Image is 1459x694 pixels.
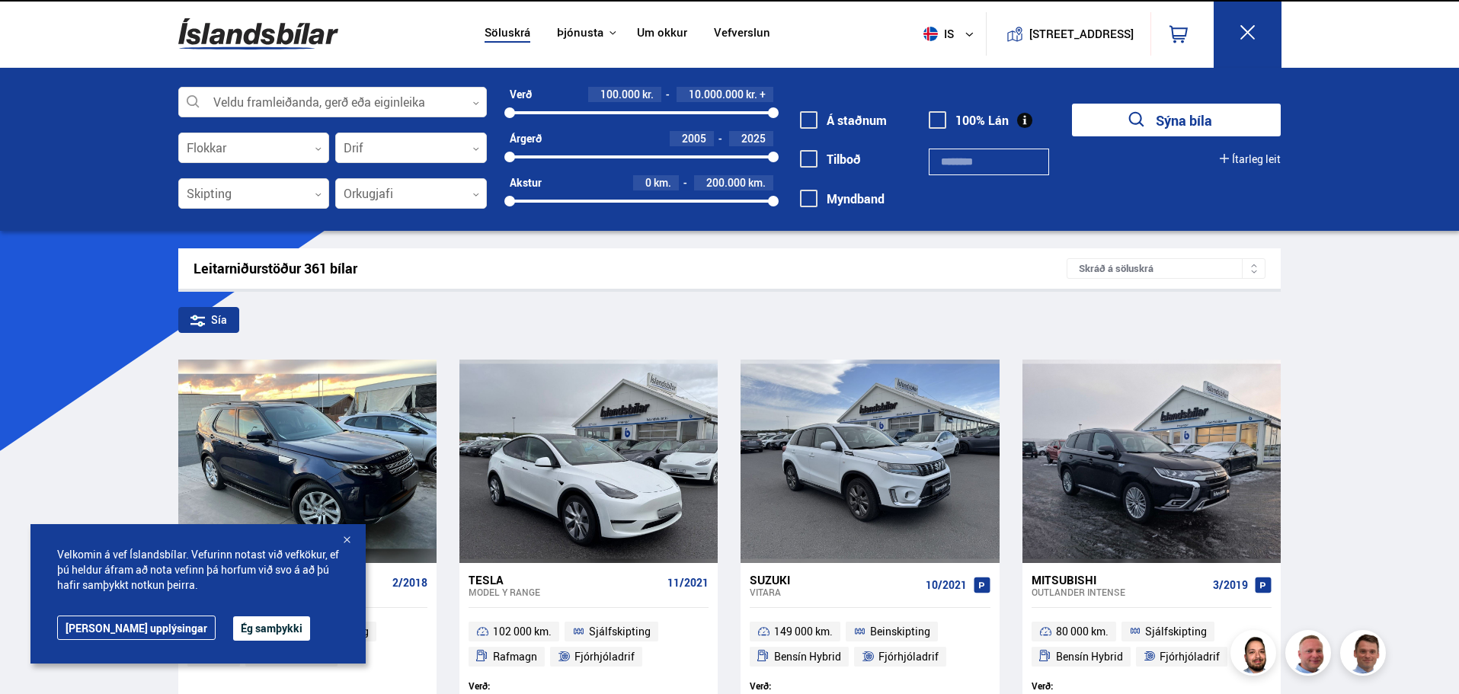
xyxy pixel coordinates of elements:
a: Um okkur [637,26,687,42]
span: Bensín Hybrid [774,648,841,666]
span: Sjálfskipting [589,622,651,641]
span: 200.000 [706,175,746,190]
button: [STREET_ADDRESS] [1035,27,1128,40]
span: 2005 [682,131,706,146]
button: Sýna bíla [1072,104,1281,136]
span: 80 000 km. [1056,622,1109,641]
div: Model Y RANGE [469,587,661,597]
span: Fjórhjóladrif [574,648,635,666]
img: FbJEzSuNWCJXmdc-.webp [1342,632,1388,678]
button: is [917,11,986,56]
div: Tesla [469,573,661,587]
div: Suzuki [750,573,919,587]
div: Árgerð [510,133,542,145]
div: Leitarniðurstöður 361 bílar [194,261,1067,277]
span: 2/2018 [392,577,427,589]
a: [STREET_ADDRESS] [994,12,1142,56]
label: 100% Lán [929,114,1009,127]
span: Rafmagn [493,648,537,666]
span: 149 000 km. [774,622,833,641]
button: Ég samþykki [233,616,310,641]
div: Vitara [750,587,919,597]
div: Sía [178,307,239,333]
span: 2025 [741,131,766,146]
span: Bensín Hybrid [1056,648,1123,666]
div: Akstur [510,177,542,189]
div: Verð: [750,680,870,692]
div: Outlander INTENSE [1032,587,1207,597]
label: Á staðnum [800,114,887,127]
span: Fjórhjóladrif [878,648,939,666]
span: 100.000 [600,87,640,101]
div: Verð: [1032,680,1152,692]
button: Ítarleg leit [1220,153,1281,165]
img: nhp88E3Fdnt1Opn2.png [1233,632,1278,678]
span: 3/2019 [1213,579,1248,591]
span: 11/2021 [667,577,709,589]
div: Mitsubishi [1032,573,1207,587]
img: G0Ugv5HjCgRt.svg [178,9,338,59]
div: Skráð á söluskrá [1067,258,1265,279]
span: 0 [645,175,651,190]
button: Þjónusta [557,26,603,40]
span: 102 000 km. [493,622,552,641]
span: Sjálfskipting [1145,622,1207,641]
a: [PERSON_NAME] upplýsingar [57,616,216,640]
span: km. [748,177,766,189]
span: + [760,88,766,101]
span: Beinskipting [870,622,930,641]
span: Fjórhjóladrif [1160,648,1220,666]
span: Velkomin á vef Íslandsbílar. Vefurinn notast við vefkökur, ef þú heldur áfram að nota vefinn þá h... [57,547,339,593]
span: 10/2021 [926,579,967,591]
span: 10.000.000 [689,87,744,101]
label: Myndband [800,192,885,206]
a: Söluskrá [485,26,530,42]
img: svg+xml;base64,PHN2ZyB4bWxucz0iaHR0cDovL3d3dy53My5vcmcvMjAwMC9zdmciIHdpZHRoPSI1MTIiIGhlaWdodD0iNT... [923,27,938,41]
span: kr. [642,88,654,101]
a: Vefverslun [714,26,770,42]
label: Tilboð [800,152,861,166]
img: siFngHWaQ9KaOqBr.png [1288,632,1333,678]
span: is [917,27,955,41]
span: km. [654,177,671,189]
span: kr. [746,88,757,101]
div: Verð: [469,680,589,692]
div: Verð [510,88,532,101]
